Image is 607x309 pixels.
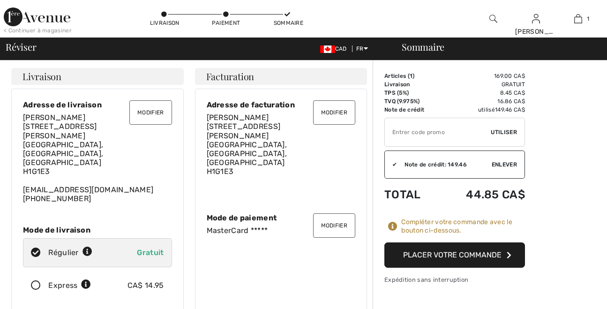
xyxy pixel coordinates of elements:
div: Expédition sans interruption [384,275,525,284]
div: [EMAIL_ADDRESS][DOMAIN_NAME] [PHONE_NUMBER] [23,113,172,203]
td: 8.45 CA$ [441,89,525,97]
span: [PERSON_NAME] [207,113,269,122]
td: 169.00 CA$ [441,72,525,80]
span: Réviser [6,42,36,52]
div: Sommaire [274,19,302,27]
td: 16.86 CA$ [441,97,525,106]
td: Total [384,179,441,211]
div: ✔ [385,160,397,169]
td: Articles ( ) [384,72,441,80]
button: Modifier [313,100,355,125]
span: 1 [587,15,589,23]
div: [PERSON_NAME] [515,27,557,37]
span: [STREET_ADDRESS][PERSON_NAME] [GEOGRAPHIC_DATA], [GEOGRAPHIC_DATA], [GEOGRAPHIC_DATA] H1G1E3 [207,122,287,176]
span: Livraison [22,72,61,81]
span: [PERSON_NAME] [23,113,85,122]
a: Se connecter [532,14,540,23]
div: Compléter votre commande avec le bouton ci-dessous. [401,218,525,235]
span: Enlever [492,160,517,169]
td: Livraison [384,80,441,89]
td: Gratuit [441,80,525,89]
button: Modifier [129,100,172,125]
span: FR [356,45,368,52]
div: Express [48,280,91,291]
div: Sommaire [390,42,601,52]
img: Canadian Dollar [320,45,335,53]
div: < Continuer à magasiner [4,26,72,35]
span: Facturation [206,72,255,81]
span: 1 [410,73,412,79]
span: Gratuit [137,248,164,257]
span: CAD [320,45,351,52]
div: Mode de paiement [207,213,356,222]
td: TVQ (9.975%) [384,97,441,106]
td: 44.85 CA$ [441,179,525,211]
div: Note de crédit: 149.46 [397,160,492,169]
div: Paiement [212,19,240,27]
div: Adresse de livraison [23,100,172,109]
td: TPS (5%) [384,89,441,97]
a: 1 [557,13,599,24]
input: Code promo [385,118,491,146]
img: Mes infos [532,13,540,24]
td: utilisé [441,106,525,114]
span: [STREET_ADDRESS][PERSON_NAME] [GEOGRAPHIC_DATA], [GEOGRAPHIC_DATA], [GEOGRAPHIC_DATA] H1G1E3 [23,122,103,176]
span: Utiliser [491,128,517,136]
img: recherche [489,13,497,24]
td: Note de crédit [384,106,441,114]
div: Livraison [150,19,178,27]
img: Mon panier [574,13,582,24]
img: 1ère Avenue [4,8,70,26]
button: Modifier [313,213,355,238]
div: Mode de livraison [23,226,172,234]
div: Adresse de facturation [207,100,356,109]
span: 149.46 CA$ [495,106,525,113]
div: Régulier [48,247,92,258]
div: CA$ 14.95 [127,280,164,291]
button: Placer votre commande [384,242,525,268]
